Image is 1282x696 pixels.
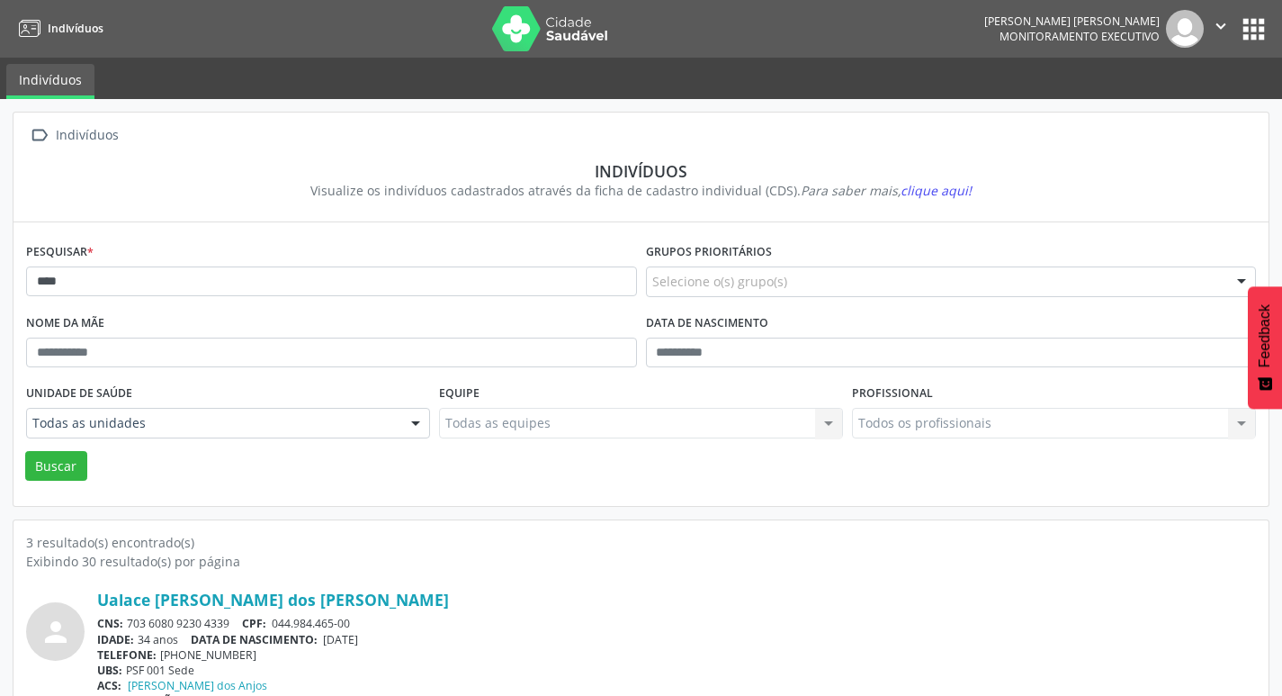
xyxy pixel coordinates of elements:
span: CNS: [97,616,123,631]
button: Buscar [25,451,87,482]
label: Profissional [852,380,933,408]
span: clique aqui! [901,182,972,199]
span: [DATE] [323,632,358,647]
span: Indivíduos [48,21,103,36]
i:  [26,122,52,149]
span: UBS: [97,663,122,678]
label: Nome da mãe [26,310,104,338]
span: IDADE: [97,632,134,647]
div: PSF 001 Sede [97,663,1256,678]
span: Feedback [1257,304,1273,367]
div: [PERSON_NAME] [PERSON_NAME] [984,14,1160,29]
label: Unidade de saúde [26,380,132,408]
span: Selecione o(s) grupo(s) [652,272,787,291]
div: 3 resultado(s) encontrado(s) [26,533,1256,552]
div: 34 anos [97,632,1256,647]
img: img [1166,10,1204,48]
button:  [1204,10,1238,48]
i: Para saber mais, [801,182,972,199]
span: Todas as unidades [32,414,393,432]
label: Grupos prioritários [646,239,772,267]
a: [PERSON_NAME] dos Anjos [128,678,267,693]
i:  [1211,16,1231,36]
span: ACS: [97,678,121,693]
a: Ualace [PERSON_NAME] dos [PERSON_NAME] [97,590,449,610]
div: [PHONE_NUMBER] [97,647,1256,663]
div: Indivíduos [39,161,1243,181]
div: 703 6080 9230 4339 [97,616,1256,631]
span: DATA DE NASCIMENTO: [191,632,318,647]
span: TELEFONE: [97,647,157,663]
a:  Indivíduos [26,122,121,149]
span: Monitoramento Executivo [1000,29,1160,44]
button: Feedback - Mostrar pesquisa [1248,286,1282,409]
div: Indivíduos [52,122,121,149]
label: Data de nascimento [646,310,768,338]
button: apps [1238,14,1269,45]
a: Indivíduos [13,14,103,43]
label: Equipe [439,380,480,408]
label: Pesquisar [26,239,94,267]
span: 044.984.465-00 [272,616,350,631]
div: Exibindo 30 resultado(s) por página [26,552,1256,571]
span: CPF: [242,616,266,631]
a: Indivíduos [6,64,94,99]
div: Visualize os indivíduos cadastrados através da ficha de cadastro individual (CDS). [39,181,1243,200]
